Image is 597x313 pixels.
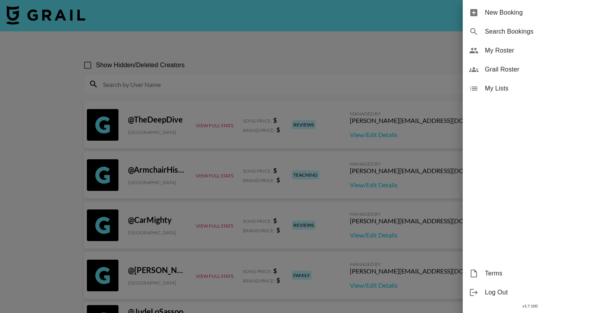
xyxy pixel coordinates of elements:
div: Search Bookings [463,22,597,41]
span: Terms [485,269,591,278]
div: New Booking [463,3,597,22]
span: Grail Roster [485,65,591,74]
div: Terms [463,264,597,283]
div: v 1.7.100 [463,302,597,310]
div: My Lists [463,79,597,98]
div: Grail Roster [463,60,597,79]
span: New Booking [485,8,591,17]
span: Search Bookings [485,27,591,36]
div: My Roster [463,41,597,60]
span: My Lists [485,84,591,93]
span: Log Out [485,288,591,297]
span: My Roster [485,46,591,55]
div: Log Out [463,283,597,302]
